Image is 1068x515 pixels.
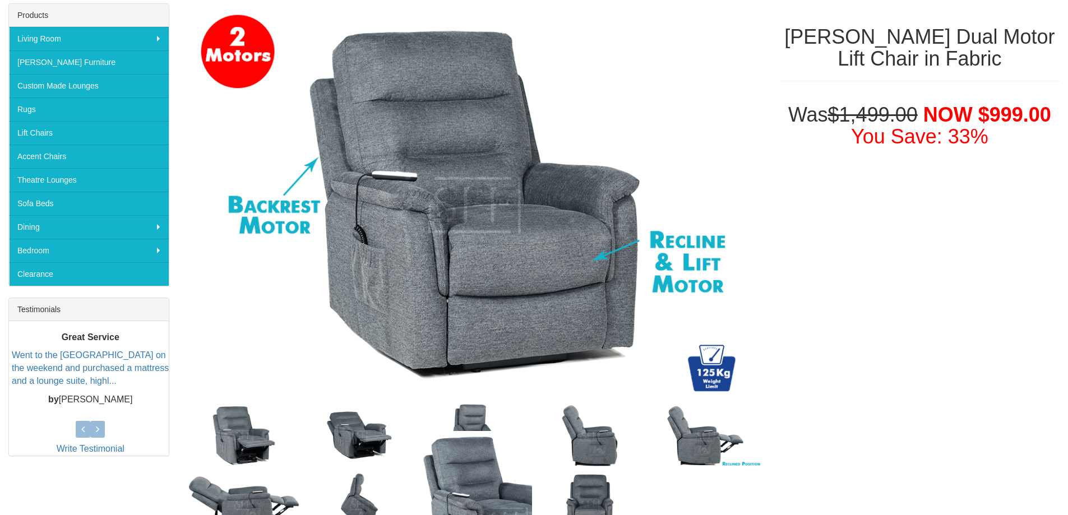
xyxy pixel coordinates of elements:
b: by [48,395,59,404]
h1: [PERSON_NAME] Dual Motor Lift Chair in Fabric [780,26,1060,70]
a: Bedroom [9,239,169,262]
h1: Was [780,104,1060,148]
a: Accent Chairs [9,145,169,168]
a: [PERSON_NAME] Furniture [9,50,169,74]
a: Write Testimonial [57,444,124,453]
a: Lift Chairs [9,121,169,145]
span: NOW $999.00 [923,103,1051,126]
b: Great Service [62,332,119,342]
p: [PERSON_NAME] [12,393,169,406]
a: Clearance [9,262,169,286]
div: Products [9,4,169,27]
del: $1,499.00 [828,103,918,126]
a: Custom Made Lounges [9,74,169,98]
a: Living Room [9,27,169,50]
a: Rugs [9,98,169,121]
a: Sofa Beds [9,192,169,215]
font: You Save: 33% [851,125,988,148]
a: Theatre Lounges [9,168,169,192]
a: Dining [9,215,169,239]
div: Testimonials [9,298,169,321]
a: Went to the [GEOGRAPHIC_DATA] on the weekend and purchased a mattress and a lounge suite, highl... [12,350,169,386]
